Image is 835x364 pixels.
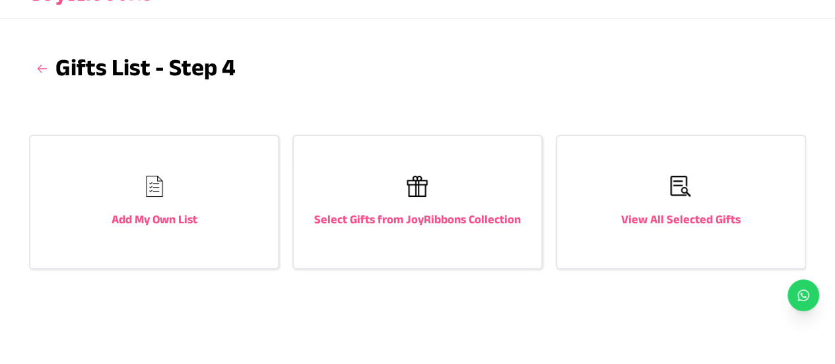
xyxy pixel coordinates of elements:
[670,176,691,197] img: joyribbons
[292,135,543,270] a: joyribbonsSelect Gifts from JoyRibbons Collection
[621,210,741,229] h3: View All Selected Gifts
[556,135,806,270] a: joyribbonsView All Selected Gifts
[29,50,236,87] h3: Gifts List - Step 4
[314,210,521,229] h3: Select Gifts from JoyRibbons Collection
[29,135,279,270] a: joyribbonsAdd My Own List
[407,176,428,197] img: joyribbons
[144,176,165,197] img: joyribbons
[112,210,197,229] h3: Add My Own List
